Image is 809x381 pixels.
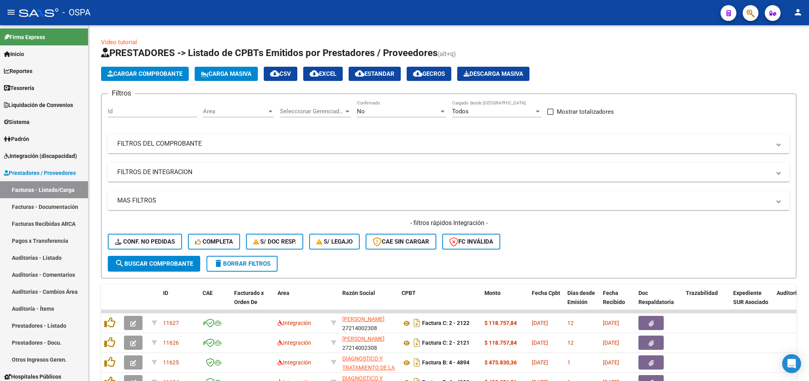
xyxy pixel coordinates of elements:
[532,340,548,346] span: [DATE]
[195,238,233,245] span: Completa
[357,108,365,115] span: No
[412,317,422,329] i: Descargar documento
[422,360,469,366] strong: Factura B: 4 - 4894
[342,355,395,380] span: DIAGNOSTICO Y TRATAMIENTO DE LA COMUNICACION SA
[108,234,182,250] button: Conf. no pedidas
[402,290,416,296] span: CPBT
[484,290,501,296] span: Monto
[532,359,548,366] span: [DATE]
[4,152,77,160] span: Integración (discapacidad)
[342,315,395,331] div: 27214002308
[4,135,29,143] span: Padrón
[793,8,803,17] mat-icon: person
[532,290,560,296] span: Fecha Cpbt
[412,356,422,369] i: Descargar documento
[412,336,422,349] i: Descargar documento
[234,290,264,305] span: Facturado x Orden De
[316,238,353,245] span: S/ legajo
[4,169,76,177] span: Prestadores / Proveedores
[603,359,619,366] span: [DATE]
[457,67,529,81] button: Descarga Masiva
[201,70,252,77] span: Carga Masiva
[481,285,529,319] datatable-header-cell: Monto
[278,320,311,326] span: Integración
[635,285,683,319] datatable-header-cell: Doc Respaldatoria
[4,372,61,381] span: Hospitales Públicos
[449,238,493,245] span: FC Inválida
[115,260,193,267] span: Buscar Comprobante
[303,67,343,81] button: EXCEL
[567,290,595,305] span: Días desde Emisión
[413,69,422,78] mat-icon: cloud_download
[4,33,45,41] span: Firma Express
[349,67,401,81] button: Estandar
[101,39,137,46] a: Video tutorial
[310,69,319,78] mat-icon: cloud_download
[638,290,674,305] span: Doc Respaldatoria
[683,285,730,319] datatable-header-cell: Trazabilidad
[730,285,773,319] datatable-header-cell: Expediente SUR Asociado
[355,70,394,77] span: Estandar
[163,340,179,346] span: 11626
[355,69,364,78] mat-icon: cloud_download
[206,256,278,272] button: Borrar Filtros
[529,285,564,319] datatable-header-cell: Fecha Cpbt
[4,67,32,75] span: Reportes
[163,320,179,326] span: 11627
[203,290,213,296] span: CAE
[4,50,24,58] span: Inicio
[567,359,571,366] span: 1
[733,290,768,305] span: Expediente SUR Asociado
[452,108,469,115] span: Todos
[115,259,124,268] mat-icon: search
[278,290,289,296] span: Area
[231,285,274,319] datatable-header-cell: Facturado x Orden De
[278,340,311,346] span: Integración
[407,67,451,81] button: Gecros
[108,134,790,153] mat-expansion-panel-header: FILTROS DEL COMPROBANTE
[464,70,523,77] span: Descarga Masiva
[4,101,73,109] span: Liquidación de Convenios
[484,340,517,346] strong: $ 118.757,84
[309,234,360,250] button: S/ legajo
[600,285,635,319] datatable-header-cell: Fecha Recibido
[532,320,548,326] span: [DATE]
[422,340,469,346] strong: Factura C: 2 - 2121
[342,316,385,322] span: [PERSON_NAME]
[442,234,500,250] button: FC Inválida
[108,219,790,227] h4: - filtros rápidos Integración -
[163,290,168,296] span: ID
[160,285,199,319] datatable-header-cell: ID
[117,168,771,176] mat-panel-title: FILTROS DE INTEGRACION
[4,118,30,126] span: Sistema
[264,67,297,81] button: CSV
[342,290,375,296] span: Razón Social
[278,359,311,366] span: Integración
[115,238,175,245] span: Conf. no pedidas
[564,285,600,319] datatable-header-cell: Días desde Emisión
[195,67,258,81] button: Carga Masiva
[557,107,614,116] span: Mostrar totalizadores
[253,238,297,245] span: S/ Doc Resp.
[214,260,270,267] span: Borrar Filtros
[422,320,469,327] strong: Factura C: 2 - 2122
[108,163,790,182] mat-expansion-panel-header: FILTROS DE INTEGRACION
[339,285,398,319] datatable-header-cell: Razón Social
[274,285,328,319] datatable-header-cell: Area
[62,4,90,21] span: - OSPA
[6,8,16,17] mat-icon: menu
[342,354,395,371] div: 33715973079
[342,334,395,351] div: 27214002308
[342,336,385,342] span: [PERSON_NAME]
[366,234,436,250] button: CAE SIN CARGAR
[437,50,456,58] span: (alt+q)
[603,320,619,326] span: [DATE]
[101,47,437,58] span: PRESTADORES -> Listado de CPBTs Emitidos por Prestadores / Proveedores
[101,67,189,81] button: Cargar Comprobante
[108,88,135,99] h3: Filtros
[203,108,267,115] span: Area
[398,285,481,319] datatable-header-cell: CPBT
[246,234,304,250] button: S/ Doc Resp.
[603,290,625,305] span: Fecha Recibido
[163,359,179,366] span: 11625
